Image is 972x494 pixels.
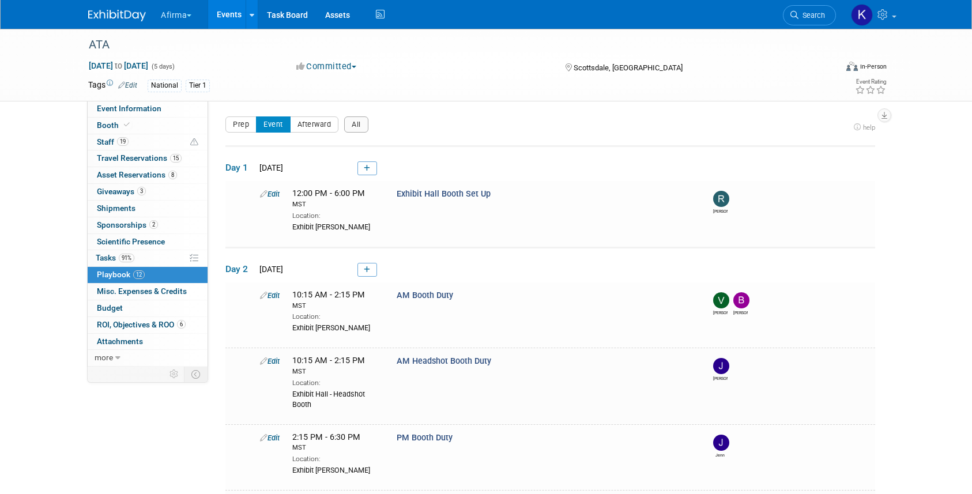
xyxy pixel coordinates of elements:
[88,350,208,366] a: more
[292,452,379,464] div: Location:
[292,322,379,333] div: Exhibit [PERSON_NAME]
[256,265,283,274] span: [DATE]
[88,150,208,167] a: Travel Reservations15
[150,63,175,70] span: (5 days)
[256,116,291,133] button: Event
[88,217,208,233] a: Sponsorships2
[292,290,379,310] span: 10:15 AM - 2:15 PM
[713,374,728,382] div: Jacob Actkinson
[88,61,149,71] span: [DATE] [DATE]
[97,170,177,179] span: Asset Reservations
[119,254,134,262] span: 91%
[292,432,379,452] span: 2:15 PM - 6:30 PM
[713,358,729,374] img: Jacob Actkinson
[118,81,137,89] a: Edit
[292,301,379,311] div: MST
[88,101,208,117] a: Event Information
[292,310,379,322] div: Location:
[225,263,254,276] span: Day 2
[88,134,208,150] a: Staff19
[97,187,146,196] span: Giveaways
[292,464,379,476] div: Exhibit [PERSON_NAME]
[783,5,836,25] a: Search
[97,303,123,312] span: Budget
[397,433,453,443] span: PM Booth Duty
[733,292,749,308] img: Brandon Fair
[260,433,280,442] a: Edit
[85,35,819,55] div: ATA
[860,62,887,71] div: In-Person
[225,116,257,133] button: Prep
[97,220,158,229] span: Sponsorships
[148,80,182,92] div: National
[97,270,145,279] span: Playbook
[292,200,379,209] div: MST
[397,291,453,300] span: AM Booth Duty
[88,267,208,283] a: Playbook12
[855,79,886,85] div: Event Rating
[88,184,208,200] a: Giveaways3
[164,367,184,382] td: Personalize Event Tab Strip
[190,137,198,148] span: Potential Scheduling Conflict -- at least one attendee is tagged in another overlapping event.
[292,443,379,452] div: MST
[168,171,177,179] span: 8
[97,286,187,296] span: Misc. Expenses & Credits
[149,220,158,229] span: 2
[713,292,729,308] img: Vanessa Weber
[292,209,379,221] div: Location:
[97,137,129,146] span: Staff
[88,300,208,316] a: Budget
[88,284,208,300] a: Misc. Expenses & Credits
[574,63,683,72] span: Scottsdale, [GEOGRAPHIC_DATA]
[713,451,728,458] div: Jenn Newman
[88,250,208,266] a: Tasks91%
[97,104,161,113] span: Event Information
[846,62,858,71] img: Format-Inperson.png
[344,116,368,133] button: All
[170,154,182,163] span: 15
[260,291,280,300] a: Edit
[256,163,283,172] span: [DATE]
[768,60,887,77] div: Event Format
[97,153,182,163] span: Travel Reservations
[260,190,280,198] a: Edit
[292,221,379,232] div: Exhibit [PERSON_NAME]
[798,11,825,20] span: Search
[397,189,491,199] span: Exhibit Hall Booth Set Up
[292,356,379,376] span: 10:15 AM - 2:15 PM
[292,388,379,410] div: Exhibit Hall - Headshot Booth
[88,201,208,217] a: Shipments
[97,320,186,329] span: ROI, Objectives & ROO
[292,367,379,376] div: MST
[97,203,135,213] span: Shipments
[113,61,124,70] span: to
[88,10,146,21] img: ExhibitDay
[97,337,143,346] span: Attachments
[88,118,208,134] a: Booth
[397,356,491,366] span: AM Headshot Booth Duty
[292,61,361,73] button: Committed
[88,234,208,250] a: Scientific Presence
[133,270,145,279] span: 12
[184,367,208,382] td: Toggle Event Tabs
[292,376,379,388] div: Location:
[290,116,339,133] button: Afterward
[713,207,728,214] div: Randi LeBoyer
[733,308,748,316] div: Brandon Fair
[260,357,280,365] a: Edit
[713,308,728,316] div: Vanessa Weber
[225,161,254,174] span: Day 1
[117,137,129,146] span: 19
[88,79,137,92] td: Tags
[88,167,208,183] a: Asset Reservations8
[186,80,210,92] div: Tier 1
[88,317,208,333] a: ROI, Objectives & ROO6
[137,187,146,195] span: 3
[97,237,165,246] span: Scientific Presence
[124,122,130,128] i: Booth reservation complete
[292,188,379,209] span: 12:00 PM - 6:00 PM
[95,353,113,362] span: more
[863,123,875,131] span: help
[97,120,132,130] span: Booth
[713,191,729,207] img: Randi LeBoyer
